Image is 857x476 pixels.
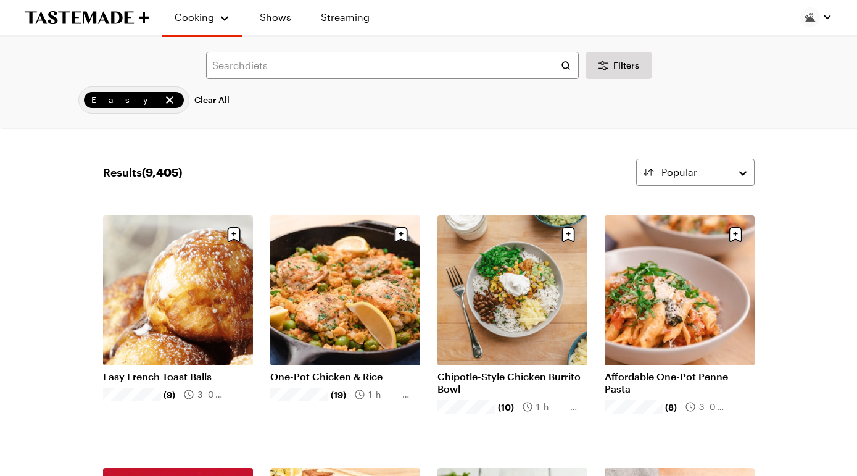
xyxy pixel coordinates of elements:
button: Popular [636,159,755,186]
button: Save recipe [222,223,246,246]
a: One-Pot Chicken & Rice [270,370,420,383]
span: ( 9,405 ) [142,165,182,179]
button: remove Easy [163,93,176,107]
span: Results [103,164,182,181]
button: Save recipe [557,223,580,246]
img: Profile picture [800,7,820,27]
button: Cooking [174,5,230,30]
button: Save recipe [724,223,747,246]
button: Clear All [194,86,230,114]
span: Cooking [175,11,214,23]
a: To Tastemade Home Page [25,10,149,25]
a: Chipotle-Style Chicken Burrito Bowl [437,370,587,395]
span: Clear All [194,94,230,106]
a: Affordable One-Pot Penne Pasta [605,370,755,395]
span: Filters [613,59,639,72]
button: Desktop filters [586,52,652,79]
a: Easy French Toast Balls [103,370,253,383]
span: Easy [91,93,160,107]
button: Profile picture [800,7,832,27]
button: Save recipe [389,223,413,246]
span: Popular [661,165,697,180]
